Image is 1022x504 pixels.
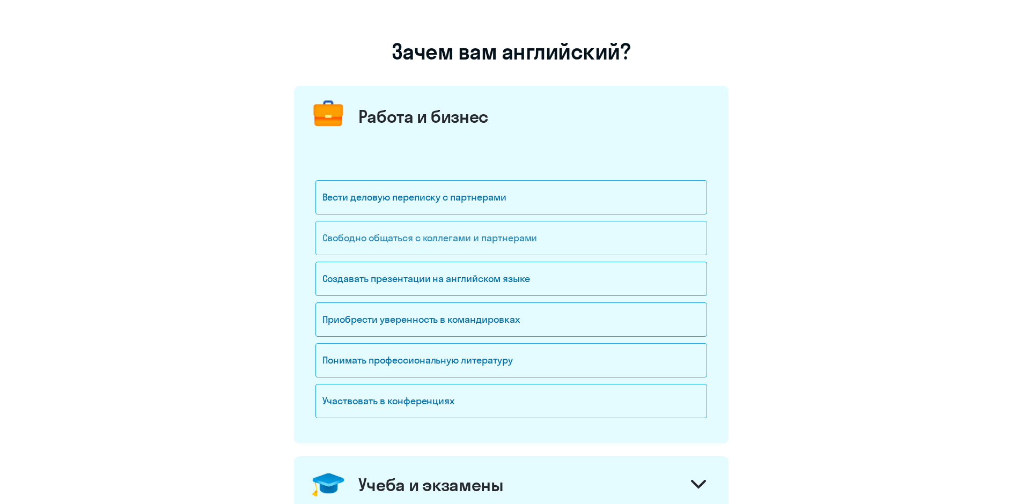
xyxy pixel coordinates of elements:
div: Вести деловую переписку с партнерами [315,180,707,214]
div: Понимать профессиональную литературу [315,343,707,377]
div: Учеба и экзамены [358,474,504,495]
div: Участвовать в конференциях [315,384,707,418]
img: briefcase.png [308,94,348,134]
div: Работа и бизнес [358,106,489,127]
div: Создавать презентации на английском языке [315,262,707,296]
div: Свободно общаться с коллегами и партнерами [315,221,707,255]
h1: Зачем вам английский? [294,39,729,64]
div: Приобрести уверенность в командировках [315,302,707,337]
